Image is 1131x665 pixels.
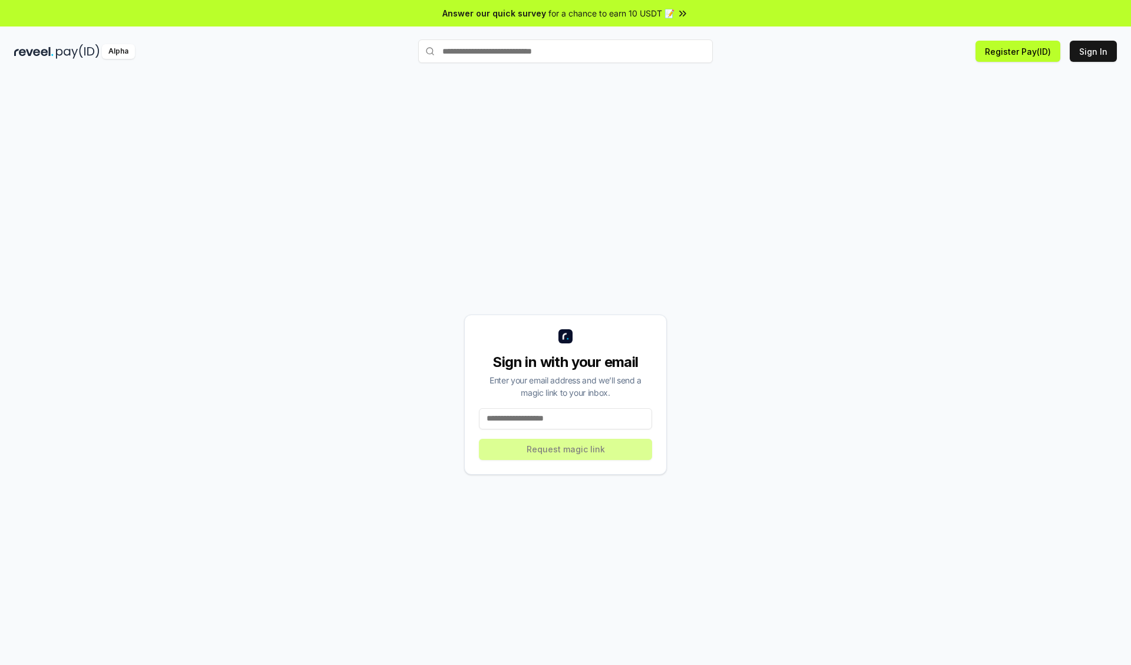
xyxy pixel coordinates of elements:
span: Answer our quick survey [442,7,546,19]
div: Enter your email address and we’ll send a magic link to your inbox. [479,374,652,399]
button: Register Pay(ID) [975,41,1060,62]
button: Sign In [1070,41,1117,62]
img: reveel_dark [14,44,54,59]
div: Alpha [102,44,135,59]
img: logo_small [558,329,573,343]
span: for a chance to earn 10 USDT 📝 [548,7,674,19]
div: Sign in with your email [479,353,652,372]
img: pay_id [56,44,100,59]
